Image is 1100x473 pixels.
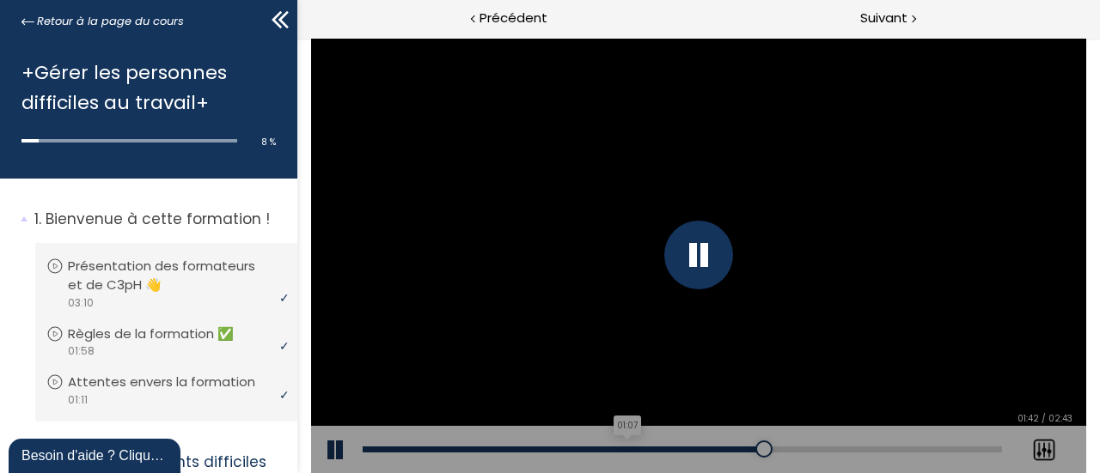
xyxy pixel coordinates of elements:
[67,392,88,408] span: 01:11
[67,295,94,311] span: 03:10
[68,373,281,391] p: Attentes envers la formation
[860,8,907,29] span: Suivant
[37,12,184,31] span: Retour à la page du cours
[34,209,284,230] p: Bienvenue à cette formation !
[480,8,547,29] span: Précédent
[316,378,344,397] div: 01:07
[261,136,276,149] span: 8 %
[21,58,267,118] h1: +Gérer les personnes difficiles au travail+
[68,324,260,343] p: Règles de la formation ✅
[715,373,781,388] div: 01:42 / 02:43
[9,435,184,473] iframe: chat widget
[21,12,184,31] a: Retour à la page du cours
[68,257,282,294] p: Présentation des formateurs et de C3pH 👋
[67,343,95,359] span: 01:58
[34,209,41,230] span: 1.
